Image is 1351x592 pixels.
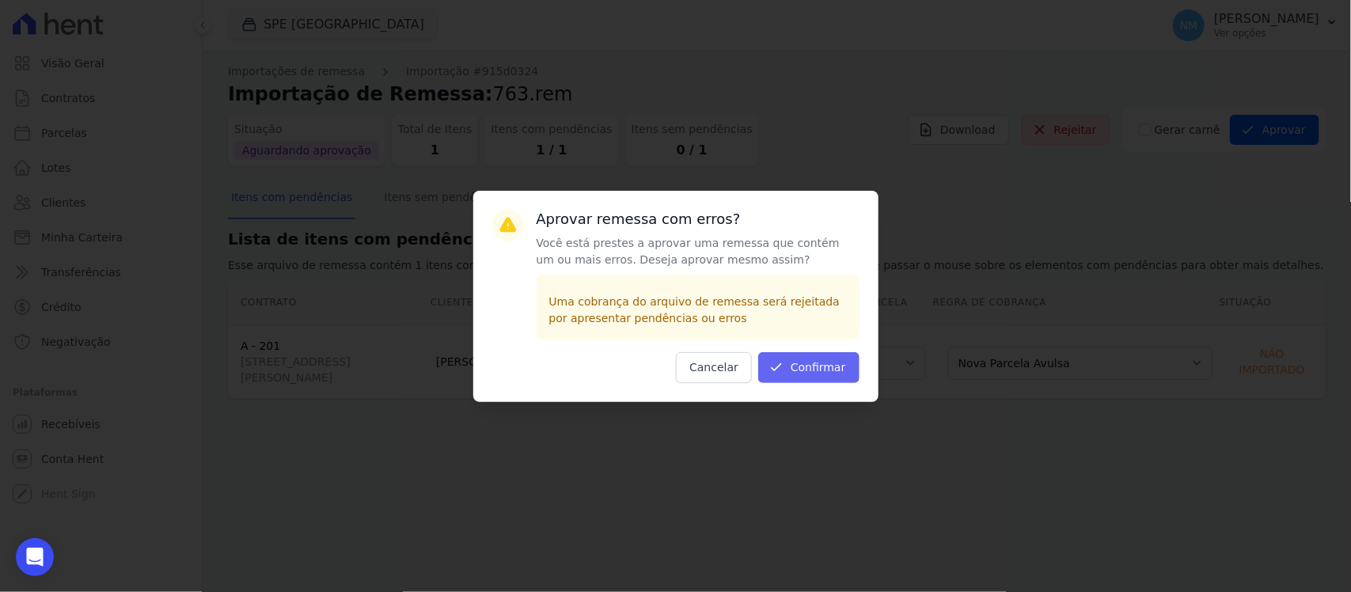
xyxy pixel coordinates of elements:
[16,538,54,576] div: Open Intercom Messenger
[537,210,860,229] h3: Aprovar remessa com erros?
[758,352,860,383] button: Confirmar
[549,294,847,327] p: Uma cobrança do arquivo de remessa será rejeitada por apresentar pendências ou erros
[537,235,860,268] p: Você está prestes a aprovar uma remessa que contém um ou mais erros. Deseja aprovar mesmo assim?
[676,352,752,383] button: Cancelar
